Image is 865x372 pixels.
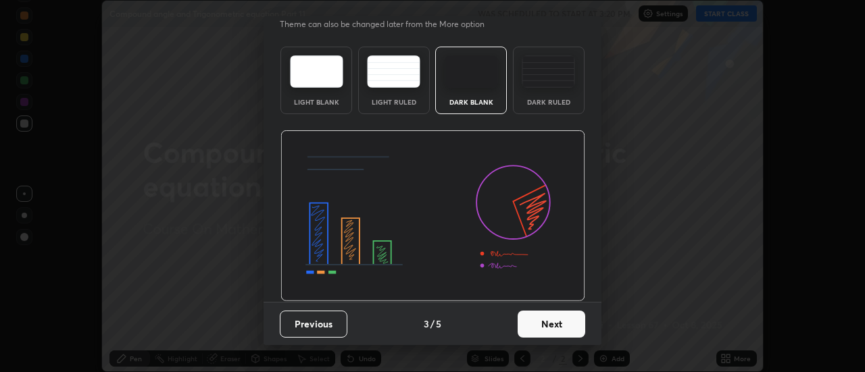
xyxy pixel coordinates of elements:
img: darkThemeBanner.d06ce4a2.svg [280,130,585,302]
h4: 5 [436,317,441,331]
img: darkTheme.f0cc69e5.svg [445,55,498,88]
button: Previous [280,311,347,338]
img: darkRuledTheme.de295e13.svg [522,55,575,88]
div: Light Blank [289,99,343,105]
img: lightTheme.e5ed3b09.svg [290,55,343,88]
div: Dark Blank [444,99,498,105]
div: Dark Ruled [522,99,576,105]
div: Light Ruled [367,99,421,105]
p: Theme can also be changed later from the More option [280,18,499,30]
button: Next [518,311,585,338]
h4: 3 [424,317,429,331]
img: lightRuledTheme.5fabf969.svg [367,55,420,88]
h4: / [430,317,435,331]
